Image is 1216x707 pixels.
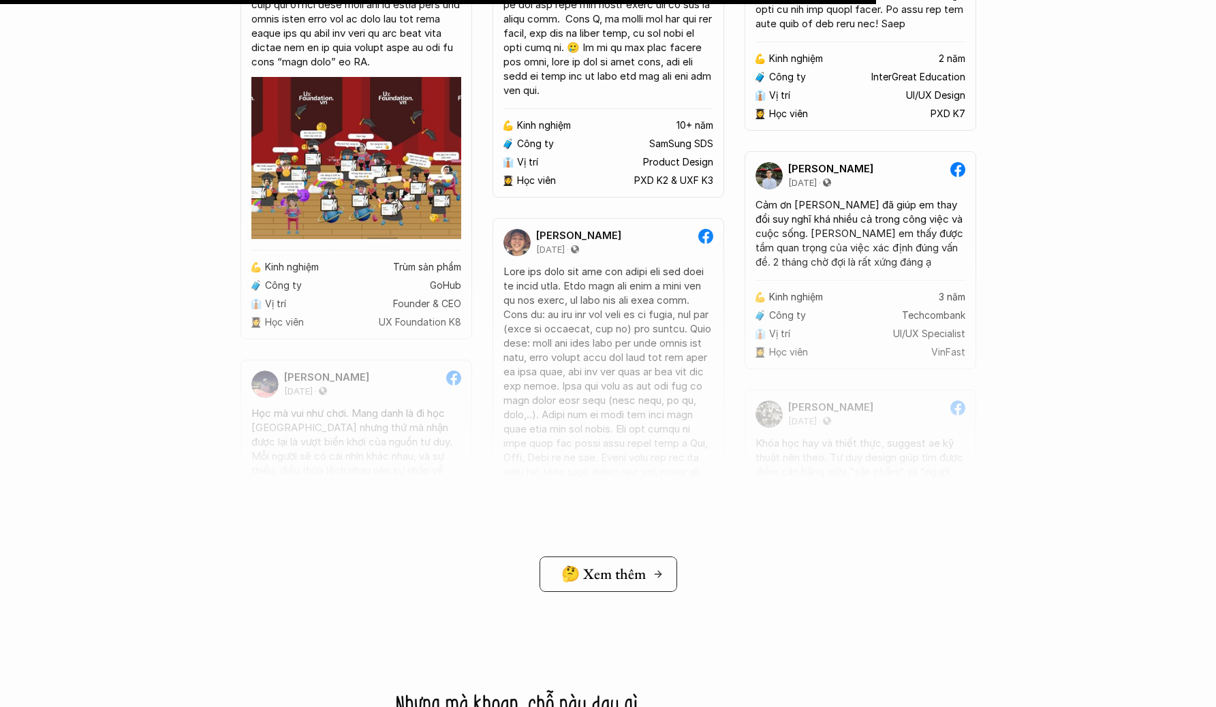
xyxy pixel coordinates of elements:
p: Kinh nghiệm [517,120,571,131]
p: 👩‍🎓 [502,175,514,187]
p: Học viên [769,108,808,120]
p: PXD K7 [931,108,965,120]
p: [DATE] [788,178,817,189]
p: 10+ năm [676,120,713,131]
p: Học viên [517,175,556,187]
div: Cảm ơn [PERSON_NAME] đã giúp em thay đổi suy nghĩ khá nhiều cả trong công việc và cuộc sống. [PER... [755,198,965,269]
p: 2 năm [939,53,965,65]
p: Vị trí [769,90,790,101]
p: UI/UX Design [906,90,965,101]
p: InterGreat Education [871,72,965,83]
p: 👔 [502,157,514,168]
p: 🧳 [502,138,514,150]
p: [PERSON_NAME] [788,163,873,175]
a: 🤔 Xem thêm [540,556,677,592]
p: PXD K2 & UXF K3 [634,175,713,187]
p: Công ty [517,138,554,150]
p: Công ty [769,72,806,83]
h5: 🤔 Xem thêm [561,565,646,583]
p: 💪 [502,120,514,131]
p: 👩‍🎓 [754,108,766,120]
p: 💪 [754,53,766,65]
p: 👔 [754,90,766,101]
p: 🧳 [754,72,766,83]
p: Kinh nghiệm [769,53,823,65]
p: SamSung SDS [649,138,713,150]
a: [PERSON_NAME][DATE]Cảm ơn [PERSON_NAME] đã giúp em thay đổi suy nghĩ khá nhiều cả trong công việc... [745,151,976,369]
p: Product Design [643,157,713,168]
p: Vị trí [517,157,538,168]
